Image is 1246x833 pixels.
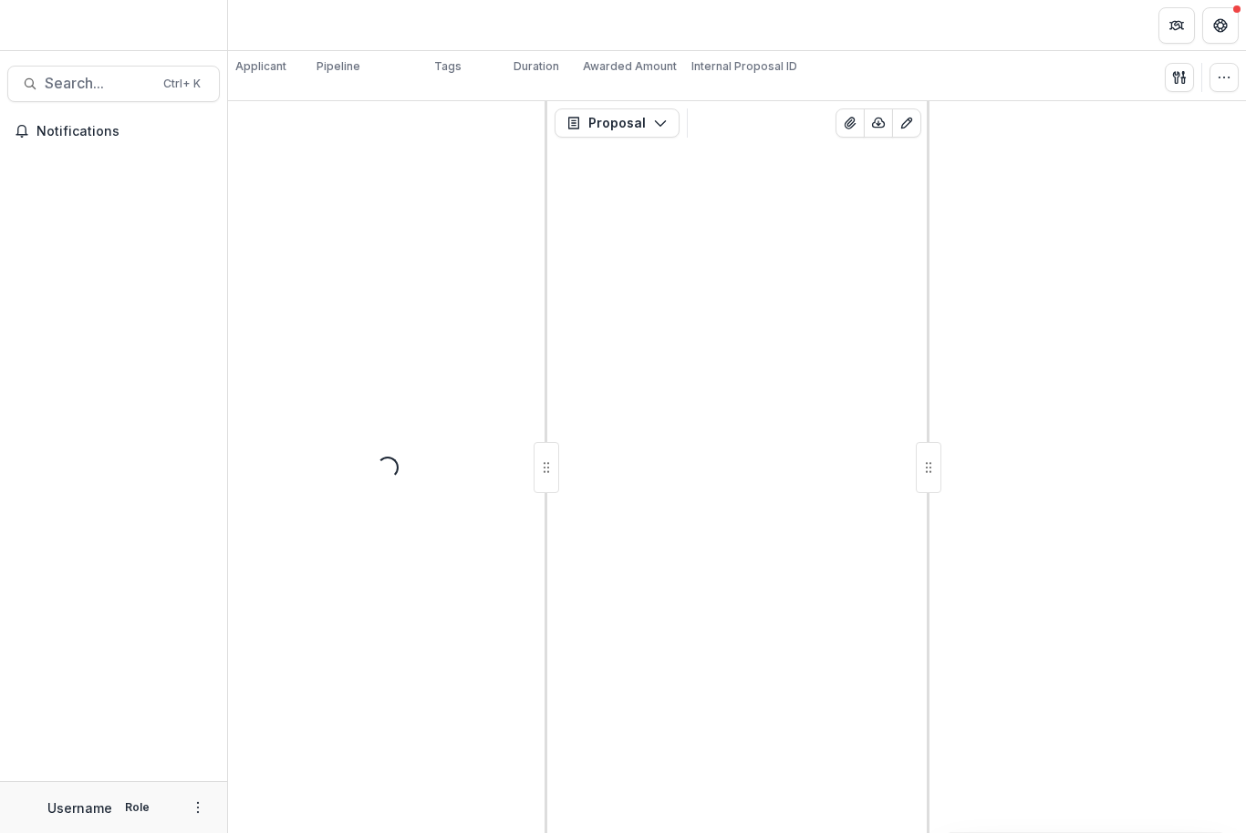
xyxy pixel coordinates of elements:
p: Pipeline [317,58,360,75]
span: Notifications [36,124,213,139]
p: Role [119,799,155,816]
button: Proposal [555,108,680,138]
p: Applicant [235,58,286,75]
p: Username [47,798,112,818]
button: Search... [7,66,220,102]
p: Awarded Amount [583,58,677,75]
button: View Attached Files [836,108,865,138]
p: Duration [514,58,559,75]
button: More [187,797,209,818]
button: Partners [1158,7,1195,44]
p: Internal Proposal ID [691,58,797,75]
span: Search... [45,75,152,92]
button: Get Help [1202,7,1239,44]
div: Ctrl + K [160,74,204,94]
button: Edit as form [892,108,921,138]
button: Notifications [7,117,220,146]
p: Tags [434,58,462,75]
